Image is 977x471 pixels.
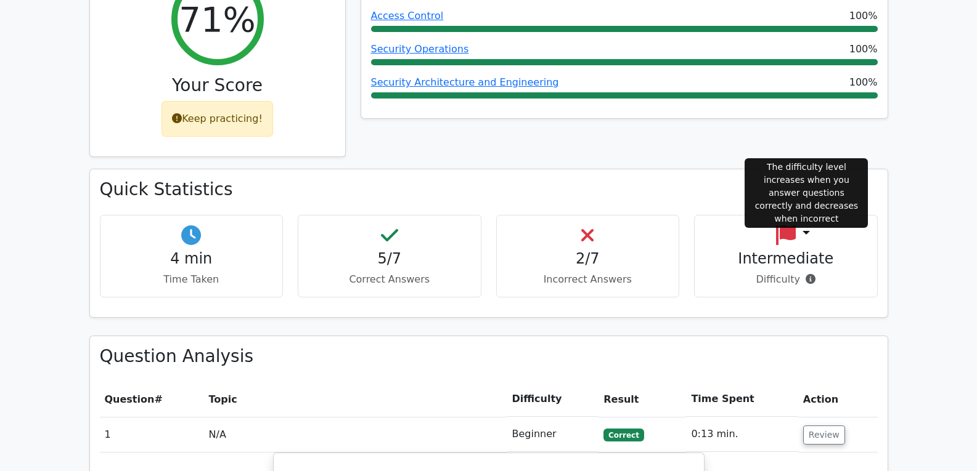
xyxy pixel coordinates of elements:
[204,417,507,452] td: N/A
[100,346,878,367] h3: Question Analysis
[100,75,335,96] h3: Your Score
[308,272,471,287] p: Correct Answers
[507,272,669,287] p: Incorrect Answers
[110,272,273,287] p: Time Taken
[100,382,204,417] th: #
[371,43,469,55] a: Security Operations
[100,179,878,200] h3: Quick Statistics
[686,417,798,452] td: 0:13 min.
[849,42,878,57] span: 100%
[308,250,471,268] h4: 5/7
[507,382,599,417] th: Difficulty
[507,417,599,452] td: Beginner
[371,76,559,88] a: Security Architecture and Engineering
[603,429,644,441] span: Correct
[161,101,273,137] div: Keep practicing!
[105,393,155,405] span: Question
[599,382,686,417] th: Result
[705,272,867,287] p: Difficulty
[803,425,845,445] button: Review
[798,382,878,417] th: Action
[371,10,444,22] a: Access Control
[849,75,878,90] span: 100%
[686,382,798,417] th: Time Spent
[507,250,669,268] h4: 2/7
[110,250,273,268] h4: 4 min
[100,417,204,452] td: 1
[705,250,867,268] h4: Intermediate
[204,382,507,417] th: Topic
[849,9,878,23] span: 100%
[745,158,868,228] div: The difficulty level increases when you answer questions correctly and decreases when incorrect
